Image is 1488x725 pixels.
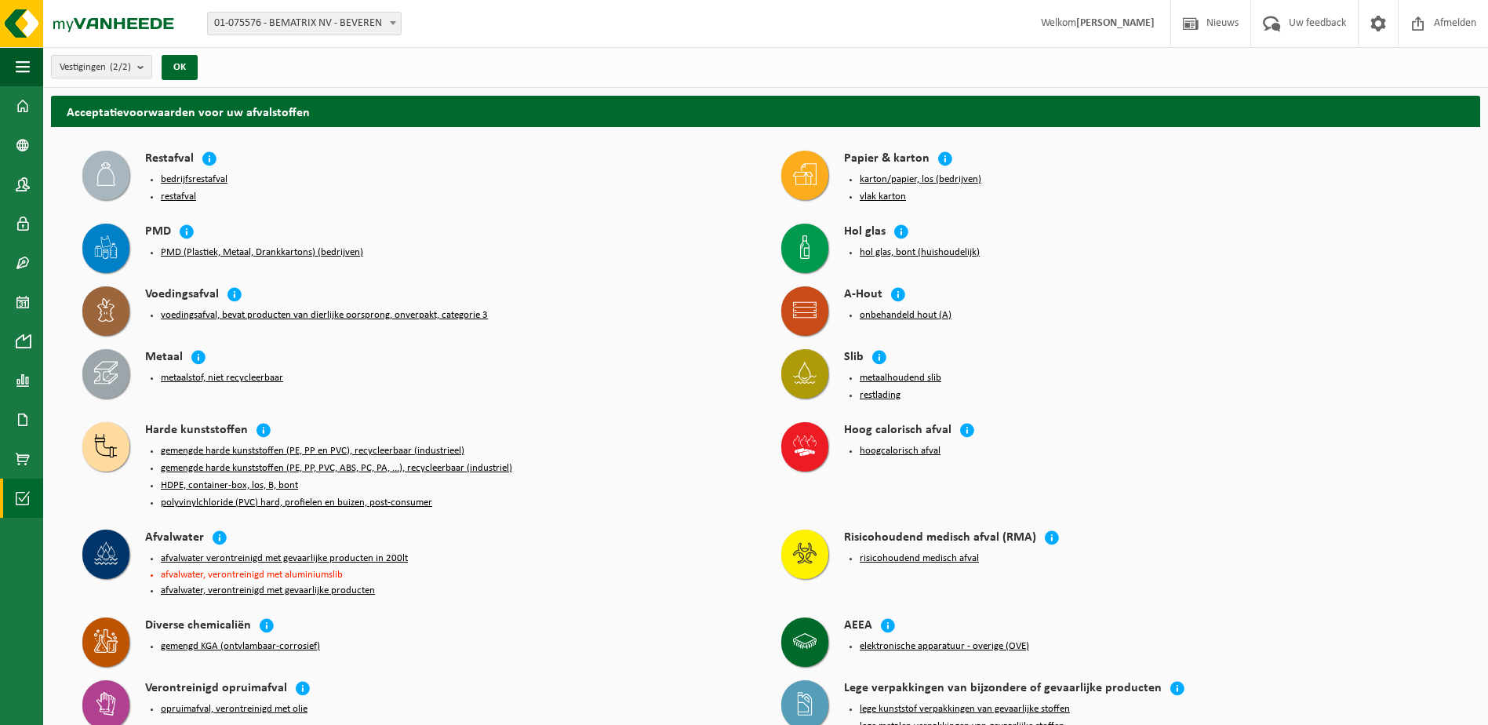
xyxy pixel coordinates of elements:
button: OK [162,55,198,80]
button: onbehandeld hout (A) [860,309,951,322]
button: risicohoudend medisch afval [860,552,979,565]
button: karton/papier, los (bedrijven) [860,173,981,186]
button: HDPE, container-box, los, B, bont [161,479,298,492]
h4: Papier & karton [844,151,930,169]
h2: Acceptatievoorwaarden voor uw afvalstoffen [51,96,1480,126]
button: lege kunststof verpakkingen van gevaarlijke stoffen [860,703,1070,716]
h4: Diverse chemicaliën [145,618,251,636]
button: metaalstof, niet recycleerbaar [161,372,283,384]
button: vlak karton [860,191,906,203]
h4: Voedingsafval [145,286,219,304]
h4: Harde kunststoffen [145,422,248,440]
h4: Risicohoudend medisch afval (RMA) [844,530,1036,548]
button: polyvinylchloride (PVC) hard, profielen en buizen, post-consumer [161,497,432,509]
button: elektronische apparatuur - overige (OVE) [860,640,1029,653]
button: restafval [161,191,196,203]
button: voedingsafval, bevat producten van dierlijke oorsprong, onverpakt, categorie 3 [161,309,488,322]
h4: Lege verpakkingen van bijzondere of gevaarlijke producten [844,680,1162,698]
strong: [PERSON_NAME] [1076,17,1155,29]
h4: Slib [844,349,864,367]
button: gemengde harde kunststoffen (PE, PP en PVC), recycleerbaar (industrieel) [161,445,464,457]
li: afvalwater, verontreinigd met aluminiumslib [161,570,750,580]
button: afvalwater, verontreinigd met gevaarlijke producten [161,585,375,597]
h4: Hoog calorisch afval [844,422,951,440]
span: Vestigingen [60,56,131,79]
span: 01-075576 - BEMATRIX NV - BEVEREN [208,13,401,35]
h4: Afvalwater [145,530,204,548]
button: afvalwater verontreinigd met gevaarlijke producten in 200lt [161,552,408,565]
h4: Verontreinigd opruimafval [145,680,287,698]
button: gemengd KGA (ontvlambaar-corrosief) [161,640,320,653]
button: hol glas, bont (huishoudelijk) [860,246,980,259]
button: metaalhoudend slib [860,372,941,384]
button: PMD (Plastiek, Metaal, Drankkartons) (bedrijven) [161,246,363,259]
button: bedrijfsrestafval [161,173,227,186]
button: gemengde harde kunststoffen (PE, PP, PVC, ABS, PC, PA, ...), recycleerbaar (industriel) [161,462,512,475]
button: hoogcalorisch afval [860,445,940,457]
span: 01-075576 - BEMATRIX NV - BEVEREN [207,12,402,35]
h4: A-Hout [844,286,882,304]
h4: PMD [145,224,171,242]
h4: Hol glas [844,224,886,242]
count: (2/2) [110,62,131,72]
h4: Restafval [145,151,194,169]
button: restlading [860,389,900,402]
h4: AEEA [844,618,872,636]
button: Vestigingen(2/2) [51,55,152,78]
h4: Metaal [145,349,183,367]
iframe: chat widget [8,690,262,725]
